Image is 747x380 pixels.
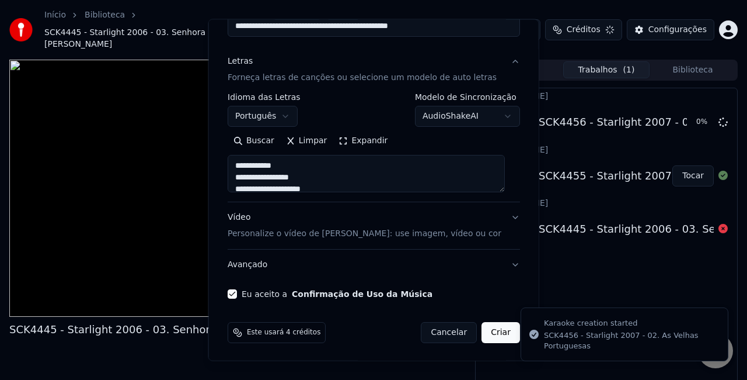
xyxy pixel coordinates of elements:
[228,132,280,150] button: Buscar
[228,46,520,93] button: LetrasForneça letras de canções ou selecione um modelo de auto letras
[228,202,520,249] button: VídeoPersonalize o vídeo de [PERSON_NAME]: use imagem, vídeo ou cor
[228,250,520,280] button: Avançado
[228,93,520,202] div: LetrasForneça letras de canções ou selecione um modelo de auto letras
[414,93,519,101] label: Modelo de Sincronização
[292,290,432,298] button: Eu aceito a
[228,93,301,101] label: Idioma das Letras
[481,322,520,343] button: Criar
[247,328,320,337] span: Este usará 4 créditos
[242,290,432,298] label: Eu aceito a
[280,132,333,150] button: Limpar
[228,56,253,67] div: Letras
[228,228,501,240] p: Personalize o vídeo de [PERSON_NAME]: use imagem, vídeo ou cor
[228,72,497,84] p: Forneça letras de canções ou selecione um modelo de auto letras
[228,212,501,240] div: Vídeo
[333,132,393,150] button: Expandir
[421,322,477,343] button: Cancelar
